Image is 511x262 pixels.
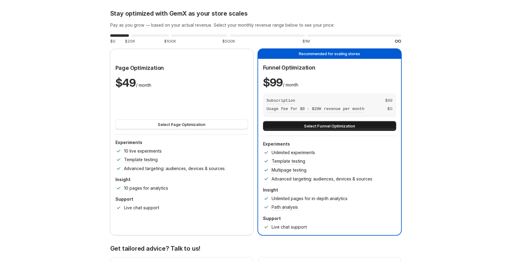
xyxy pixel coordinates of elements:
p: Insight [115,177,248,183]
p: 10 pages for analytics [124,185,168,191]
p: Get tailored advice? Talk to us! [110,245,401,252]
span: $100K [164,39,176,44]
p: Unlimited pages for in-depth analytics [272,196,348,202]
p: / month [263,75,298,90]
span: Select Funnel Optimization [304,123,355,129]
span: $0 [110,39,115,44]
span: Funnel Optimization [263,64,315,71]
p: Path analysis [272,204,298,210]
p: Insight [263,187,396,193]
h3: Pay as you grow — based on your actual revenue. Select your monthly revenue range below to see yo... [110,22,401,28]
p: Multipage testing [272,167,306,173]
h2: Stay optimized with GemX as your store scales [110,10,401,17]
span: Subscription [267,98,295,103]
span: Usage fee for $0 - $20K revenue per month [267,107,365,111]
button: Select Funnel Optimization [263,121,396,131]
span: $ 0 [387,105,393,112]
span: Page Optimization [115,65,164,71]
p: Unlimited experiments [272,150,315,156]
p: Support [115,196,248,202]
span: Select Page Optimization [158,121,205,127]
span: $ 49 [115,76,136,89]
button: Select Page Optimization [115,120,248,129]
p: Live chat support [272,224,307,230]
p: / month [115,75,151,90]
span: $1M [302,39,310,44]
p: Advanced targeting: audiences, devices & sources [272,176,372,182]
p: 10 live experiments [124,148,162,154]
p: Template testing [272,158,305,164]
p: Live chat support [124,205,159,211]
span: $500K [222,39,235,44]
span: Recommended for scaling stores [299,51,360,56]
span: $ 99 [385,97,393,104]
span: $20K [125,39,135,44]
p: Advanced targeting: audiences, devices & sources [124,165,225,172]
span: $ 99 [263,76,283,89]
p: Experiments [263,141,396,147]
p: Support [263,215,396,222]
p: Template testing [124,157,158,163]
p: Experiments [115,139,248,146]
